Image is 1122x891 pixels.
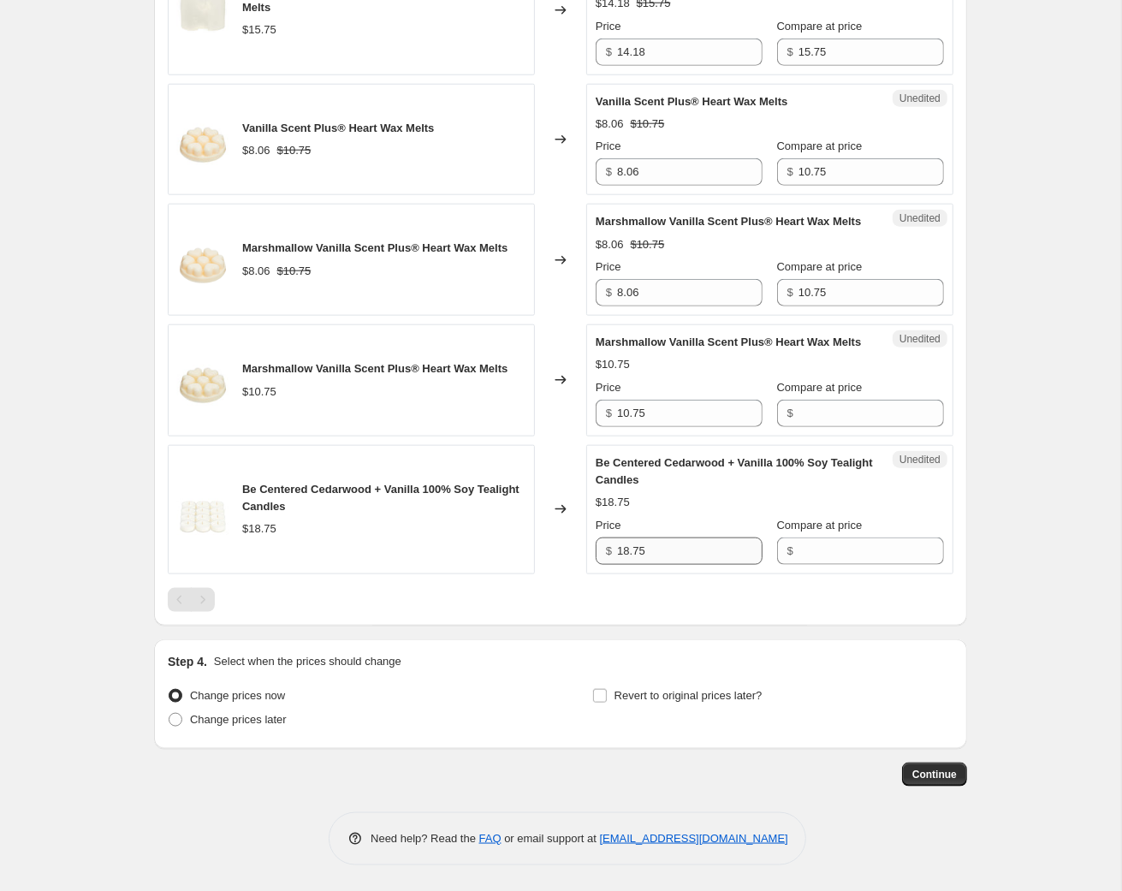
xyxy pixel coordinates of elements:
[596,494,630,511] div: $18.75
[177,484,229,535] img: be-centered-cedarwood-vanilla-100percent-soy-tealight-candles-partylite-us-1_80x.jpg
[606,45,612,58] span: $
[502,832,600,845] span: or email support at
[787,544,793,557] span: $
[168,588,215,612] nav: Pagination
[242,362,508,375] span: Marshmallow Vanilla Scent Plus® Heart Wax Melts
[177,354,229,406] img: marshmallow-vanilla-scent-plus-r-heart-wax-melts-partylite-us-1_80x.jpg
[606,165,612,178] span: $
[606,544,612,557] span: $
[899,332,941,346] span: Unedited
[596,356,630,373] div: $10.75
[606,407,612,419] span: $
[242,520,276,538] div: $18.75
[596,140,621,152] span: Price
[777,140,863,152] span: Compare at price
[168,653,207,670] h2: Step 4.
[177,235,229,286] img: marshmallow-vanilla-scent-plus-r-heart-wax-melts-partylite-us_80x.png
[787,286,793,299] span: $
[899,453,941,466] span: Unedited
[596,336,861,348] span: Marshmallow Vanilla Scent Plus® Heart Wax Melts
[631,116,665,133] strike: $10.75
[190,713,287,726] span: Change prices later
[190,689,285,702] span: Change prices now
[177,114,229,165] img: vanilla-scent-plus-r-heart-wax-melts-partylite-us_80x.jpg
[242,483,519,513] span: Be Centered Cedarwood + Vanilla 100% Soy Tealight Candles
[899,92,941,105] span: Unedited
[614,689,763,702] span: Revert to original prices later?
[777,260,863,273] span: Compare at price
[479,832,502,845] a: FAQ
[242,241,508,254] span: Marshmallow Vanilla Scent Plus® Heart Wax Melts
[600,832,788,845] a: [EMAIL_ADDRESS][DOMAIN_NAME]
[631,236,665,253] strike: $10.75
[899,211,941,225] span: Unedited
[777,20,863,33] span: Compare at price
[242,21,276,39] div: $15.75
[596,215,861,228] span: Marshmallow Vanilla Scent Plus® Heart Wax Melts
[787,165,793,178] span: $
[596,456,873,486] span: Be Centered Cedarwood + Vanilla 100% Soy Tealight Candles
[787,45,793,58] span: $
[596,260,621,273] span: Price
[596,116,624,133] div: $8.06
[902,763,967,787] button: Continue
[242,122,434,134] span: Vanilla Scent Plus® Heart Wax Melts
[777,519,863,532] span: Compare at price
[596,20,621,33] span: Price
[787,407,793,419] span: $
[596,381,621,394] span: Price
[242,142,270,159] div: $8.06
[277,263,312,280] strike: $10.75
[277,142,312,159] strike: $10.75
[242,383,276,401] div: $10.75
[242,263,270,280] div: $8.06
[596,95,787,108] span: Vanilla Scent Plus® Heart Wax Melts
[777,381,863,394] span: Compare at price
[371,832,479,845] span: Need help? Read the
[596,236,624,253] div: $8.06
[606,286,612,299] span: $
[596,519,621,532] span: Price
[214,653,401,670] p: Select when the prices should change
[912,768,957,781] span: Continue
